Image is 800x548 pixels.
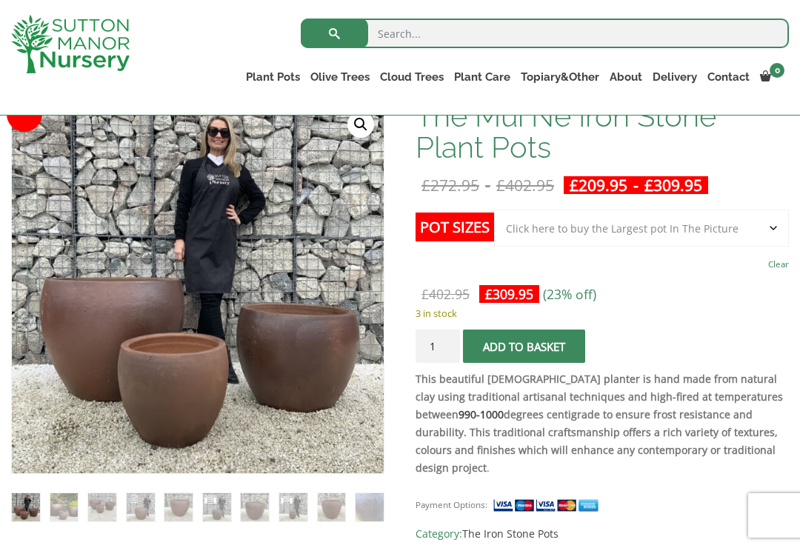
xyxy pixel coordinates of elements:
[516,67,604,87] a: Topiary&Other
[416,101,789,163] h1: The Mui Ne Iron Stone Plant Pots
[416,370,789,477] p: .
[421,175,430,196] span: £
[416,213,494,241] label: Pot Sizes
[755,67,789,87] a: 0
[644,175,702,196] bdi: 309.95
[496,175,554,196] bdi: 402.95
[647,67,702,87] a: Delivery
[463,330,585,363] button: Add to basket
[11,15,130,73] img: logo
[421,285,429,303] span: £
[770,63,784,78] span: 0
[768,254,789,275] a: Clear options
[301,19,789,48] input: Search...
[543,285,596,303] span: (23% off)
[416,330,460,363] input: Product quantity
[421,175,479,196] bdi: 272.95
[485,285,533,303] bdi: 309.95
[203,493,231,521] img: The Mui Ne Iron Stone Plant Pots - Image 6
[375,67,449,87] a: Cloud Trees
[416,176,560,194] del: -
[421,285,470,303] bdi: 402.95
[449,67,516,87] a: Plant Care
[50,493,79,521] img: The Mui Ne Iron Stone Plant Pots - Image 2
[88,493,116,521] img: The Mui Ne Iron Stone Plant Pots - Image 3
[127,493,155,521] img: The Mui Ne Iron Stone Plant Pots - Image 4
[416,372,783,475] strong: This beautiful [DEMOGRAPHIC_DATA] planter is hand made from natural clay using traditional artisa...
[305,67,375,87] a: Olive Trees
[485,285,493,303] span: £
[462,527,559,541] a: The Iron Stone Pots
[241,67,305,87] a: Plant Pots
[356,493,384,521] img: The Mui Ne Iron Stone Plant Pots - Image 10
[493,498,604,513] img: payment supported
[416,304,789,322] p: 3 in stock
[604,67,647,87] a: About
[12,493,40,521] img: The Mui Ne Iron Stone Plant Pots
[416,525,789,543] span: Category:
[564,176,708,194] ins: -
[459,407,504,421] a: 990-1000
[570,175,579,196] span: £
[644,175,653,196] span: £
[164,493,193,521] img: The Mui Ne Iron Stone Plant Pots - Image 5
[496,175,505,196] span: £
[241,493,269,521] img: The Mui Ne Iron Stone Plant Pots - Image 7
[570,175,627,196] bdi: 209.95
[347,111,374,138] a: View full-screen image gallery
[416,499,487,510] small: Payment Options:
[279,493,307,521] img: The Mui Ne Iron Stone Plant Pots - Image 8
[702,67,755,87] a: Contact
[318,493,346,521] img: The Mui Ne Iron Stone Plant Pots - Image 9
